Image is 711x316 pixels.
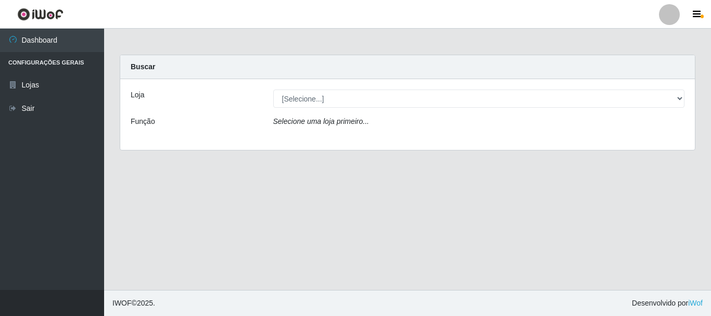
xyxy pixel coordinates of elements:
label: Loja [131,90,144,100]
span: Desenvolvido por [632,298,703,309]
strong: Buscar [131,62,155,71]
span: © 2025 . [112,298,155,309]
i: Selecione uma loja primeiro... [273,117,369,125]
img: CoreUI Logo [17,8,64,21]
label: Função [131,116,155,127]
a: iWof [688,299,703,307]
span: IWOF [112,299,132,307]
